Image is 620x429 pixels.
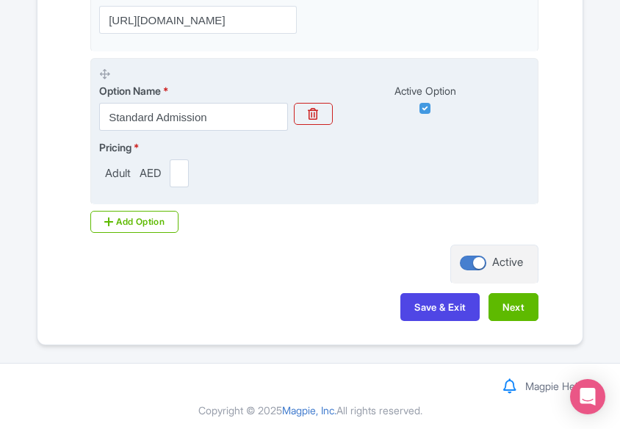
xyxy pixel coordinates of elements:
[492,254,523,271] div: Active
[525,380,583,392] a: Magpie Help
[170,159,189,187] input: 0.00
[99,84,161,97] span: Option Name
[90,211,179,233] div: Add Option
[99,6,297,34] input: Product landing page link
[99,165,137,182] span: Adult
[570,379,605,414] div: Open Intercom Messenger
[489,293,538,321] button: Next
[394,84,456,97] span: Active Option
[99,141,131,154] span: Pricing
[137,165,164,182] span: AED
[28,403,592,418] div: Copyright © 2025 All rights reserved.
[400,293,480,321] button: Save & Exit
[282,404,336,417] span: Magpie, Inc.
[99,103,288,131] input: Option Name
